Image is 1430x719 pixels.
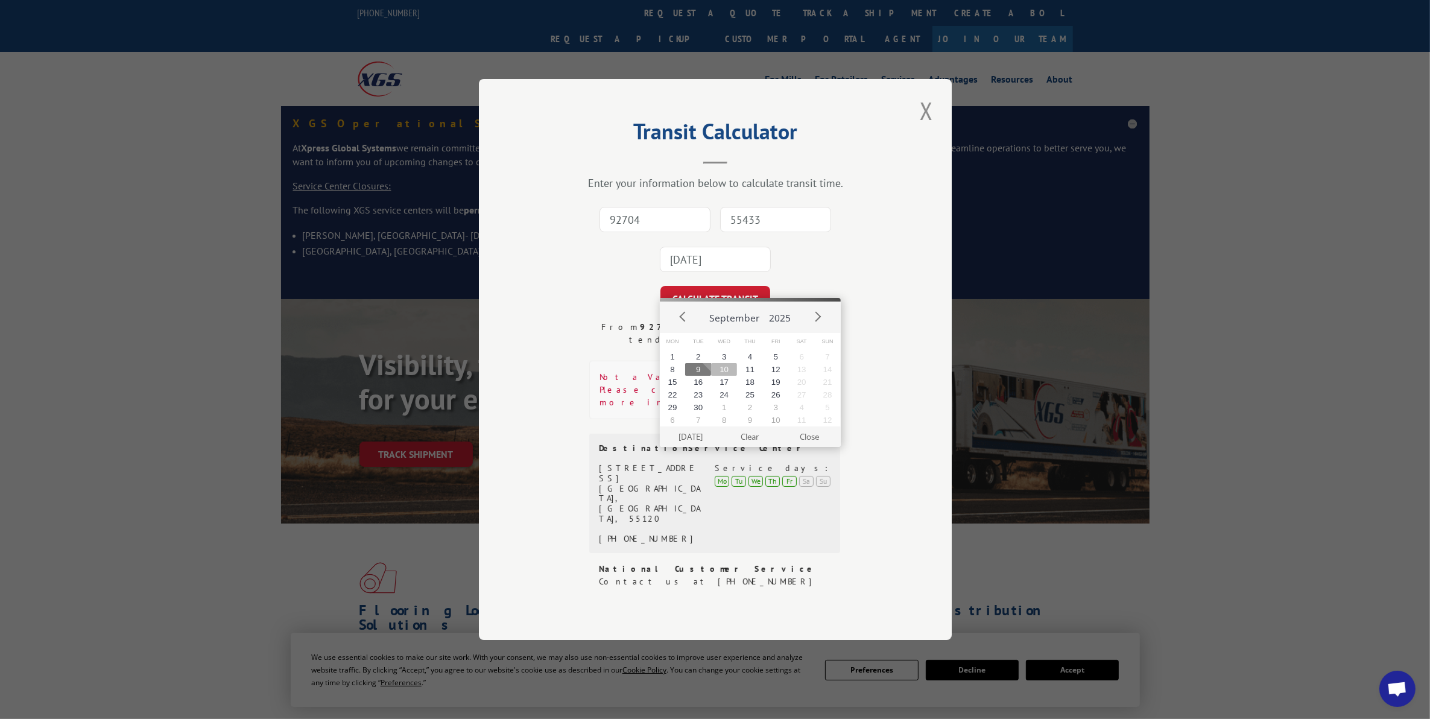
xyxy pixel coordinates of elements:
button: 22 [660,388,686,401]
button: 15 [660,376,686,388]
button: 20 [789,376,815,388]
button: 9 [685,363,711,376]
input: Dest. Zip [720,207,831,232]
button: 10 [763,414,789,426]
div: Su [816,475,830,486]
button: 29 [660,401,686,414]
button: 25 [737,388,763,401]
button: 5 [763,350,789,363]
button: 12 [763,363,789,376]
span: Fri [763,333,789,350]
button: Close [780,426,840,447]
button: 9 [737,414,763,426]
button: 12 [815,414,841,426]
button: [DATE] [660,426,720,447]
button: 16 [685,376,711,388]
button: September [704,302,764,329]
div: [PHONE_NUMBER] [599,533,701,543]
button: 1 [660,350,686,363]
button: 3 [763,401,789,414]
button: 6 [789,350,815,363]
div: Sa [799,475,814,486]
div: Destination Service Center [599,443,830,454]
button: 8 [711,414,737,426]
button: 11 [737,363,763,376]
span: Mon [660,333,686,350]
button: 5 [815,401,841,414]
div: Mo [715,475,729,486]
strong: National Customer Service [599,563,817,574]
span: Wed [711,333,737,350]
button: 2025 [764,302,796,329]
div: Th [765,475,780,486]
a: Open chat [1379,671,1416,707]
button: Clear [720,426,780,447]
button: Close modal [916,94,937,127]
div: Tu [732,475,746,486]
h2: Transit Calculator [539,123,891,146]
button: 2 [685,350,711,363]
div: Not a Valid Origin point. Please call [PHONE_NUMBER] for more information. [589,361,841,419]
input: Tender Date [660,247,771,272]
button: 4 [789,401,815,414]
strong: 92740 [639,321,677,332]
button: CALCULATE TRANSIT [660,286,770,311]
button: 13 [789,363,815,376]
button: 19 [763,376,789,388]
button: 26 [763,388,789,401]
button: 8 [660,363,686,376]
button: 2 [737,401,763,414]
div: Service days: [715,463,830,474]
button: 27 [789,388,815,401]
button: 10 [711,363,737,376]
span: Sun [815,333,841,350]
button: 11 [789,414,815,426]
div: Fr [782,475,797,486]
div: Enter your information below to calculate transit time. [539,176,891,190]
div: From to . Based on a tender date of [589,321,841,346]
input: Origin Zip [600,207,710,232]
button: 23 [685,388,711,401]
button: 7 [685,414,711,426]
button: 7 [815,350,841,363]
span: Thu [737,333,763,350]
button: 28 [815,388,841,401]
button: Prev [674,307,692,325]
button: 3 [711,350,737,363]
div: We [748,475,763,486]
span: Tue [685,333,711,350]
span: Sat [789,333,815,350]
button: 17 [711,376,737,388]
button: 14 [815,363,841,376]
button: 6 [660,414,686,426]
button: 18 [737,376,763,388]
button: Next [808,307,826,325]
button: 1 [711,401,737,414]
div: Contact us at [PHONE_NUMBER] [599,575,841,588]
div: [STREET_ADDRESS] [599,463,701,484]
button: 21 [815,376,841,388]
button: 24 [711,388,737,401]
button: 30 [685,401,711,414]
button: 4 [737,350,763,363]
div: [GEOGRAPHIC_DATA], [GEOGRAPHIC_DATA], 55120 [599,483,701,524]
